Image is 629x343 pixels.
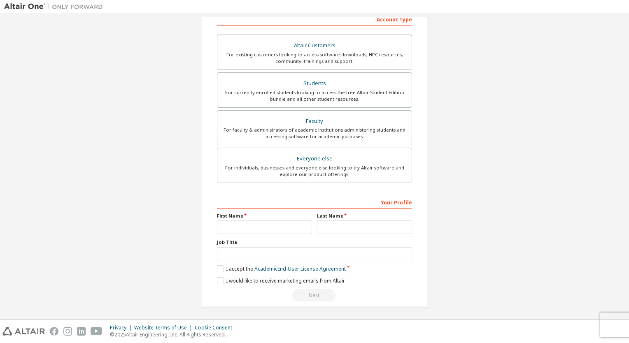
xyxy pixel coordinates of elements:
div: Privacy [110,324,134,331]
img: youtube.svg [91,327,103,336]
div: Altair Customers [222,40,407,51]
label: Job Title [217,239,412,246]
div: Your Profile [217,195,412,209]
div: For faculty & administrators of academic institutions administering students and accessing softwa... [222,127,407,140]
div: For currently enrolled students looking to access the free Altair Student Edition bundle and all ... [222,89,407,102]
label: I would like to receive marketing emails from Altair [217,277,345,284]
div: Faculty [222,116,407,127]
div: Read and acccept EULA to continue [217,289,412,301]
img: Altair One [4,2,107,11]
p: © 2025 Altair Engineering, Inc. All Rights Reserved. [110,331,237,338]
label: I accept the [217,265,346,272]
div: Account Type [217,12,412,25]
label: First Name [217,213,312,219]
div: Everyone else [222,153,407,165]
div: Website Terms of Use [134,324,195,331]
div: For individuals, businesses and everyone else looking to try Altair software and explore our prod... [222,165,407,178]
img: altair_logo.svg [2,327,45,336]
a: Academic End-User License Agreement [254,265,346,272]
img: linkedin.svg [77,327,86,336]
label: Last Name [317,213,412,219]
img: instagram.svg [63,327,72,336]
div: Cookie Consent [195,324,237,331]
div: Students [222,78,407,89]
div: For existing customers looking to access software downloads, HPC resources, community, trainings ... [222,51,407,65]
img: facebook.svg [50,327,58,336]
